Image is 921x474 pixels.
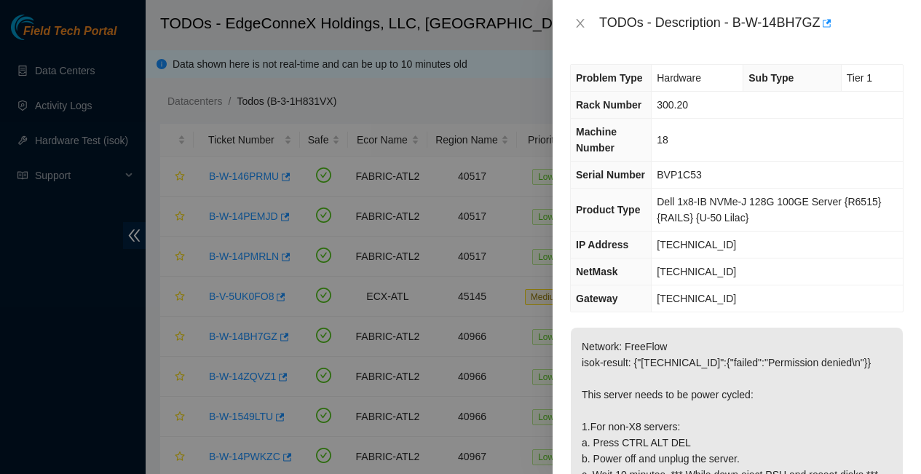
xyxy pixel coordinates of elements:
[574,17,586,29] span: close
[576,99,641,111] span: Rack Number
[657,134,668,146] span: 18
[576,169,645,181] span: Serial Number
[657,196,881,224] span: Dell 1x8-IB NVMe-J 128G 100GE Server {R6515} {RAILS} {U-50 Lilac}
[657,169,701,181] span: BVP1C53
[748,72,794,84] span: Sub Type
[657,239,736,250] span: [TECHNICAL_ID]
[657,99,688,111] span: 300.20
[576,293,618,304] span: Gateway
[570,17,590,31] button: Close
[576,126,617,154] span: Machine Number
[576,239,628,250] span: IP Address
[576,204,640,216] span: Product Type
[576,266,618,277] span: NetMask
[657,293,736,304] span: [TECHNICAL_ID]
[847,72,872,84] span: Tier 1
[576,72,643,84] span: Problem Type
[599,12,904,35] div: TODOs - Description - B-W-14BH7GZ
[657,72,701,84] span: Hardware
[657,266,736,277] span: [TECHNICAL_ID]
